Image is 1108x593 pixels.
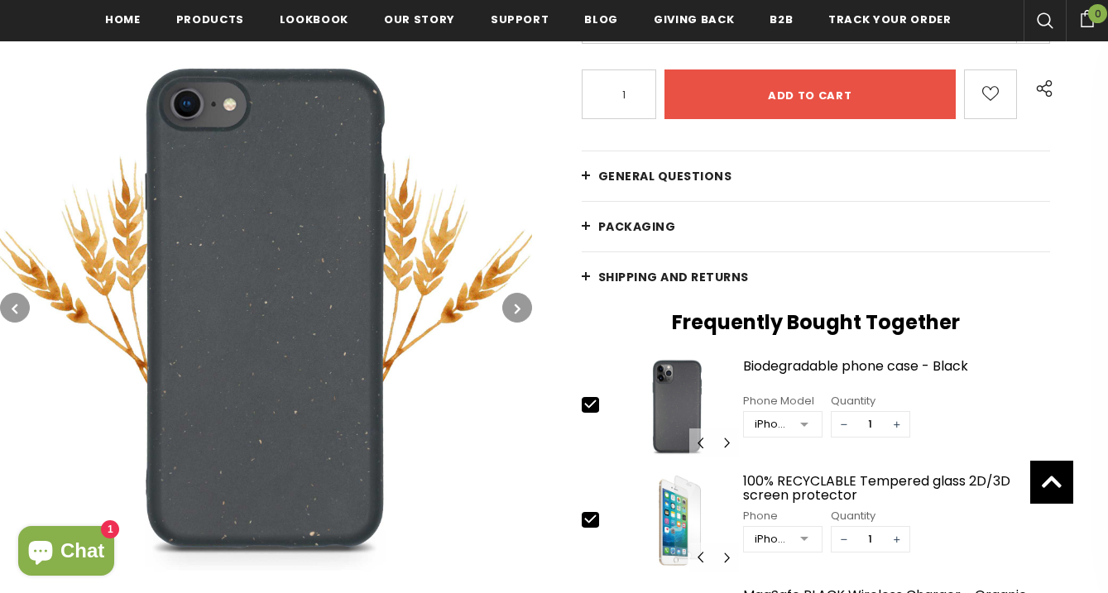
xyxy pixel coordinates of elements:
[615,470,739,572] img: Screen Protector iPhone SE 2
[831,393,910,409] div: Quantity
[491,12,549,27] span: support
[582,252,1051,302] a: Shipping and returns
[654,12,734,27] span: Giving back
[13,526,119,580] inbox-online-store-chat: Shopify online store chat
[1088,4,1107,23] span: 0
[664,69,956,119] input: Add to cart
[832,527,856,552] span: −
[885,412,909,437] span: +
[828,12,951,27] span: Track your order
[1066,7,1108,27] a: 0
[615,355,739,457] img: iPhone 11 Pro Biodegradable Phone Case
[598,168,732,184] span: General Questions
[770,12,793,27] span: B2B
[743,474,1051,503] a: 100% RECYCLABLE Tempered glass 2D/3D screen protector
[743,359,1051,388] a: Biodegradable phone case - Black
[598,218,676,235] span: PACKAGING
[582,202,1051,251] a: PACKAGING
[598,269,749,285] span: Shipping and returns
[743,508,823,524] div: Phone
[832,412,856,437] span: −
[755,416,789,433] div: iPhone 11 PRO MAX
[176,12,244,27] span: Products
[743,393,823,409] div: Phone Model
[280,12,348,27] span: Lookbook
[582,310,1051,335] h2: Frequently Bought Together
[755,531,789,548] div: iPhone 6/6S/7/8/SE2/SE3
[582,151,1051,201] a: General Questions
[831,508,910,524] div: Quantity
[384,12,455,27] span: Our Story
[885,527,909,552] span: +
[584,12,618,27] span: Blog
[105,12,141,27] span: Home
